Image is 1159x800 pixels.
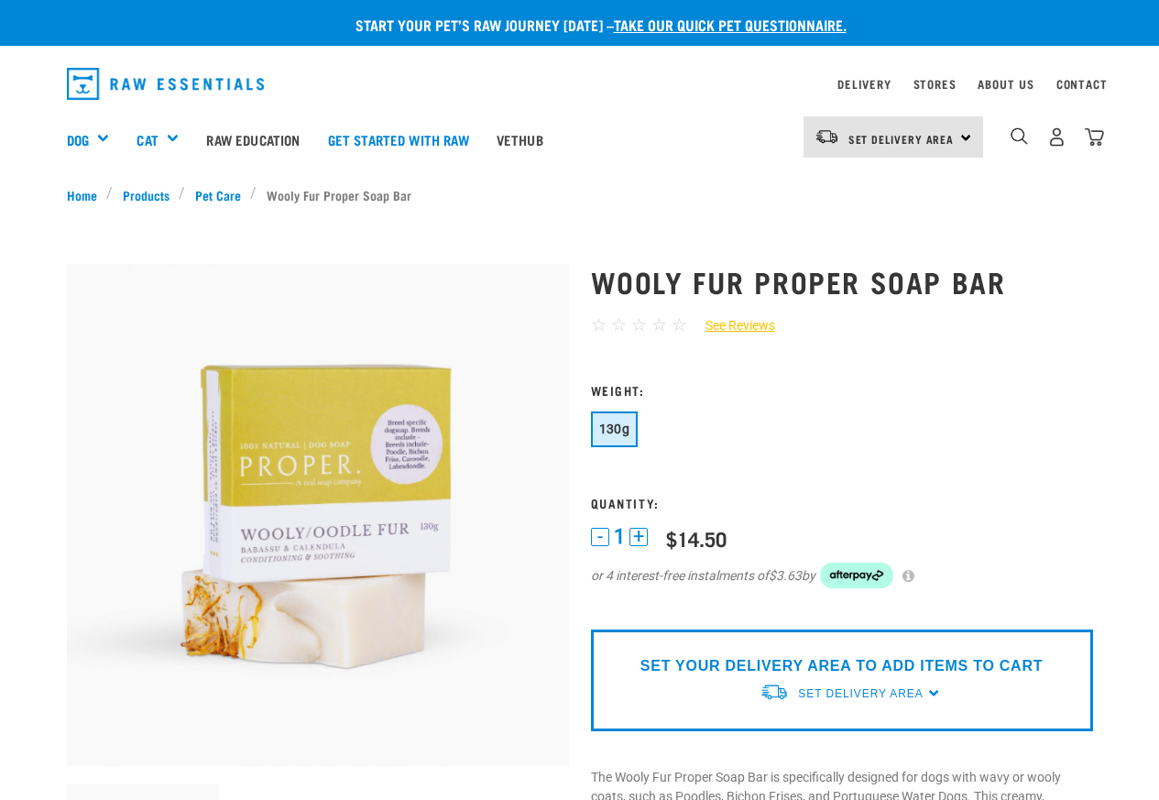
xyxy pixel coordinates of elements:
span: ☆ [651,314,667,335]
a: Get started with Raw [314,103,483,176]
p: SET YOUR DELIVERY AREA TO ADD ITEMS TO CART [640,655,1043,677]
a: take our quick pet questionnaire. [614,20,847,28]
span: ☆ [672,314,687,335]
h3: Weight: [591,383,1093,397]
img: van-moving.png [815,128,839,145]
span: 1 [614,527,625,546]
span: ☆ [631,314,647,335]
h3: Quantity: [591,496,1093,510]
nav: dropdown navigation [52,60,1108,107]
a: Home [67,185,107,204]
a: Cat [137,129,158,150]
span: ☆ [611,314,627,335]
a: See Reviews [687,316,775,335]
img: van-moving.png [760,683,789,702]
span: Set Delivery Area [848,136,955,142]
nav: breadcrumbs [67,185,1093,204]
a: Dog [67,129,89,150]
img: home-icon@2x.png [1085,127,1104,147]
a: Stores [913,81,957,87]
a: Delivery [837,81,891,87]
img: home-icon-1@2x.png [1011,127,1028,145]
a: Raw Education [192,103,313,176]
a: Vethub [483,103,557,176]
img: Raw Essentials Logo [67,68,265,100]
img: Oodle soap [67,264,569,766]
a: Products [113,185,179,204]
div: $14.50 [666,527,727,550]
span: 130g [599,422,630,436]
img: user.png [1047,127,1066,147]
h1: Wooly Fur Proper Soap Bar [591,265,1093,298]
button: - [591,528,609,546]
button: + [629,528,648,546]
button: 130g [591,411,639,447]
span: $3.63 [769,566,802,586]
img: Afterpay [820,563,893,588]
span: ☆ [591,314,607,335]
span: Set Delivery Area [798,687,923,700]
a: Pet Care [185,185,250,204]
div: or 4 interest-free instalments of by [591,563,1093,588]
a: About Us [978,81,1033,87]
a: Contact [1056,81,1108,87]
